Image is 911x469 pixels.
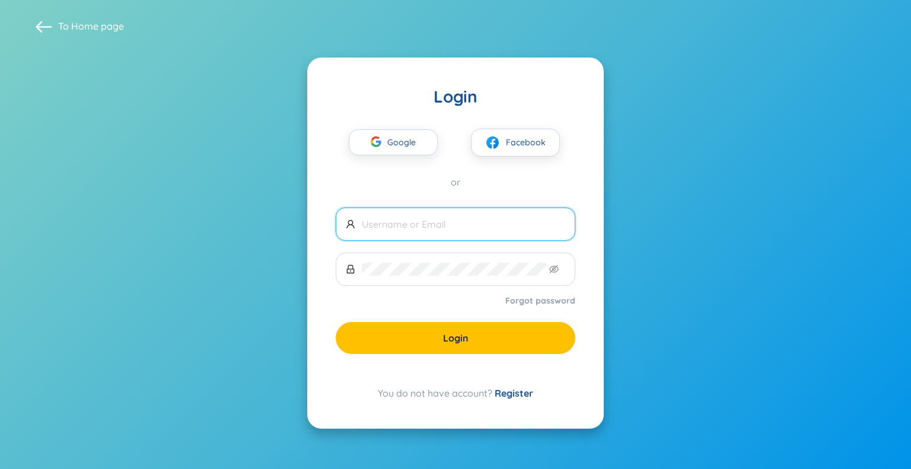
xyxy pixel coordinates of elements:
[495,387,533,399] a: Register
[387,130,422,155] span: Google
[336,322,575,354] button: Login
[362,218,565,231] input: Username or Email
[443,331,469,344] span: Login
[336,176,575,189] div: or
[471,129,560,157] button: facebookFacebook
[346,264,355,274] span: lock
[549,264,559,274] span: eye-invisible
[58,20,124,33] span: To
[349,129,438,155] button: Google
[505,295,575,307] a: Forgot password
[71,20,124,32] a: Home page
[346,219,355,229] span: user
[485,135,500,150] img: facebook
[506,136,546,149] span: Facebook
[336,386,575,400] div: You do not have account?
[336,86,575,107] div: Login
